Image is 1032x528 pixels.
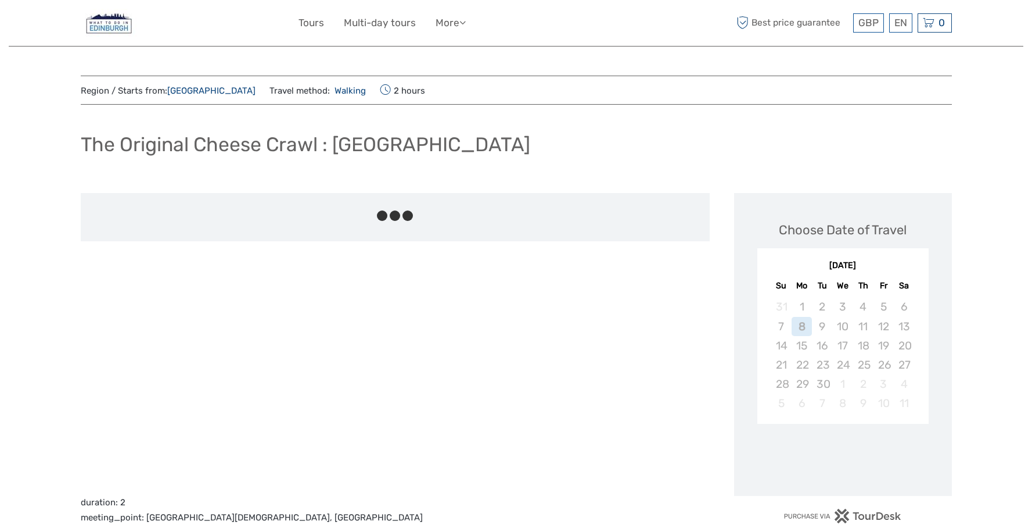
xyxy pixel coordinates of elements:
div: Not available Friday, October 10th, 2025 [873,394,894,413]
div: Not available Friday, September 26th, 2025 [873,355,894,374]
div: Not available Sunday, September 21st, 2025 [771,355,792,374]
div: Not available Thursday, September 4th, 2025 [853,297,873,316]
div: Su [771,278,792,294]
div: Not available Monday, September 22nd, 2025 [792,355,812,374]
div: Not available Tuesday, September 23rd, 2025 [812,355,832,374]
div: Not available Saturday, September 27th, 2025 [894,355,914,374]
div: Not available Monday, September 8th, 2025 [792,317,812,336]
div: Not available Thursday, October 9th, 2025 [853,394,873,413]
div: Not available Wednesday, October 1st, 2025 [832,374,853,394]
span: Region / Starts from: [81,85,256,97]
div: Not available Wednesday, September 24th, 2025 [832,355,853,374]
span: Travel method: [269,82,366,98]
div: Not available Tuesday, September 2nd, 2025 [812,297,832,316]
div: Not available Friday, September 19th, 2025 [873,336,894,355]
div: Not available Sunday, September 28th, 2025 [771,374,792,394]
a: Tours [299,15,324,31]
div: Not available Friday, September 5th, 2025 [873,297,894,316]
span: GBP [858,17,879,28]
div: Not available Saturday, October 4th, 2025 [894,374,914,394]
div: Not available Thursday, October 2nd, 2025 [853,374,873,394]
div: Not available Tuesday, September 16th, 2025 [812,336,832,355]
div: Not available Tuesday, October 7th, 2025 [812,394,832,413]
div: Not available Saturday, September 20th, 2025 [894,336,914,355]
a: Walking [330,85,366,96]
div: Not available Monday, September 1st, 2025 [792,297,812,316]
span: Best price guarantee [734,13,850,33]
div: Not available Friday, September 12th, 2025 [873,317,894,336]
div: Sa [894,278,914,294]
div: Not available Wednesday, September 10th, 2025 [832,317,853,336]
div: Loading... [839,454,847,462]
img: PurchaseViaTourDesk.png [783,509,901,523]
div: Mo [792,278,812,294]
div: Not available Thursday, September 11th, 2025 [853,317,873,336]
div: Th [853,278,873,294]
div: Not available Sunday, September 7th, 2025 [771,317,792,336]
div: Not available Wednesday, September 17th, 2025 [832,336,853,355]
a: [GEOGRAPHIC_DATA] [167,85,256,96]
h1: The Original Cheese Crawl : [GEOGRAPHIC_DATA] [81,133,530,156]
span: 2 hours [380,82,425,98]
div: Not available Monday, September 29th, 2025 [792,374,812,394]
div: Not available Wednesday, October 8th, 2025 [832,394,853,413]
a: More [436,15,466,31]
div: Not available Tuesday, September 9th, 2025 [812,317,832,336]
a: Multi-day tours [344,15,416,31]
div: EN [889,13,912,33]
div: Not available Saturday, October 11th, 2025 [894,394,914,413]
div: We [832,278,853,294]
div: Not available Tuesday, September 30th, 2025 [812,374,832,394]
div: Not available Sunday, October 5th, 2025 [771,394,792,413]
div: Fr [873,278,894,294]
div: Choose Date of Travel [779,221,907,239]
div: Tu [812,278,832,294]
div: Not available Monday, September 15th, 2025 [792,336,812,355]
img: What to do in Edinburgh [81,9,138,37]
div: Not available Sunday, September 14th, 2025 [771,336,792,355]
div: [DATE] [757,260,929,272]
span: 0 [937,17,947,28]
div: Not available Saturday, September 13th, 2025 [894,317,914,336]
div: Not available Thursday, September 18th, 2025 [853,336,873,355]
div: Not available Wednesday, September 3rd, 2025 [832,297,853,316]
div: Not available Saturday, September 6th, 2025 [894,297,914,316]
div: Not available Thursday, September 25th, 2025 [853,355,873,374]
div: Not available Friday, October 3rd, 2025 [873,374,894,394]
div: Not available Sunday, August 31st, 2025 [771,297,792,316]
div: Not available Monday, October 6th, 2025 [792,394,812,413]
div: month 2025-09 [761,297,925,413]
